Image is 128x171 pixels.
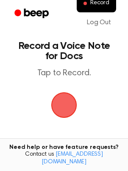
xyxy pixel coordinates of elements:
a: [EMAIL_ADDRESS][DOMAIN_NAME] [42,151,103,165]
span: Contact us [5,151,123,166]
p: Tap to Record. [15,68,113,79]
a: Log Out [78,12,120,33]
a: Beep [8,6,56,22]
h1: Record a Voice Note for Docs [15,41,113,61]
img: Beep Logo [51,92,77,118]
